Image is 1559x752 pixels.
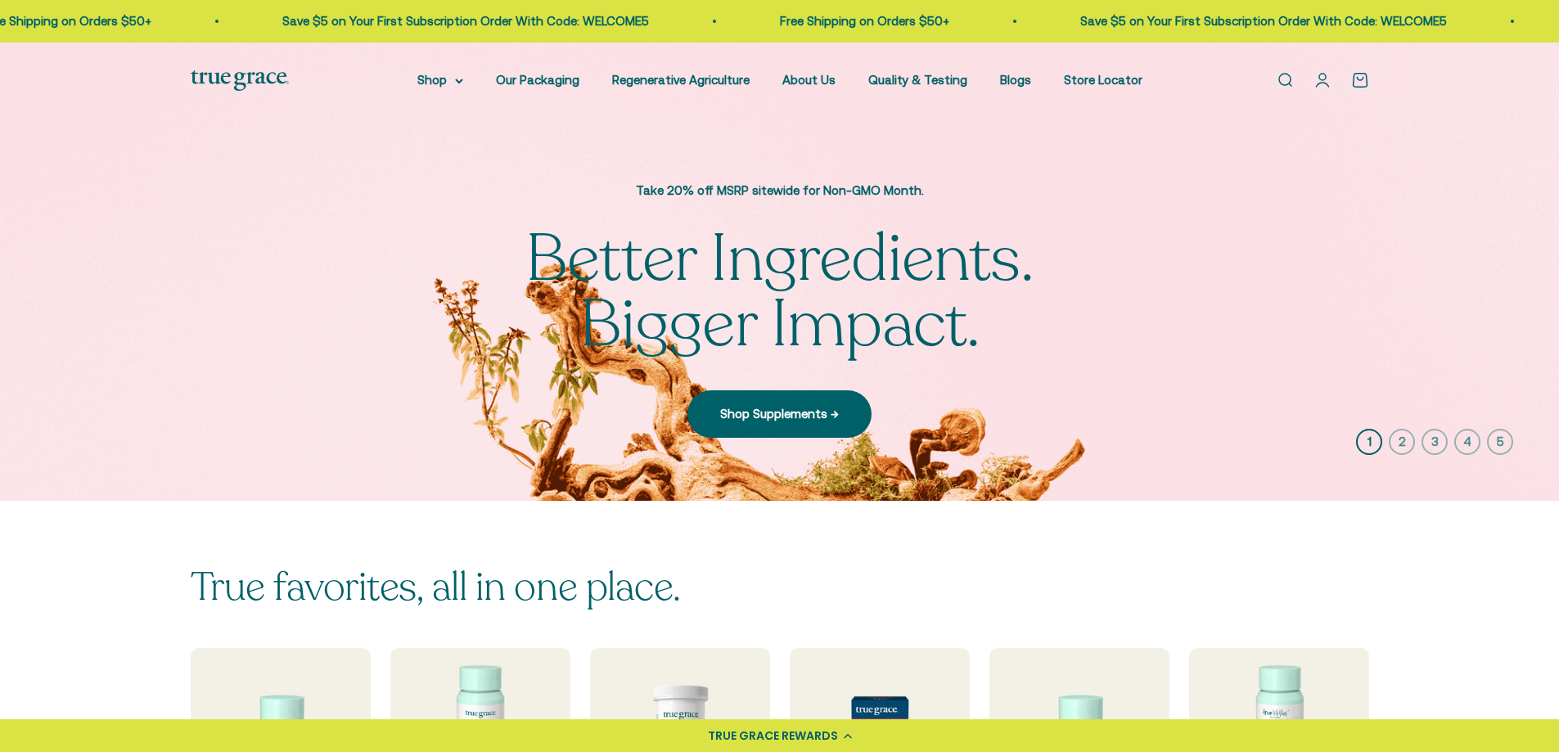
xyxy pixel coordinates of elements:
[728,14,897,28] a: Free Shipping on Orders $50+
[1000,73,1031,87] a: Blogs
[1454,429,1480,455] button: 4
[191,561,681,614] split-lines: True favorites, all in one place.
[687,390,872,438] a: Shop Supplements →
[1028,11,1395,31] p: Save $5 on Your First Subscription Order With Code: WELCOME5
[230,11,597,31] p: Save $5 on Your First Subscription Order With Code: WELCOME5
[612,73,750,87] a: Regenerative Agriculture
[1422,429,1448,455] button: 3
[525,214,1034,369] split-lines: Better Ingredients. Bigger Impact.
[708,727,838,745] div: TRUE GRACE REWARDS
[1356,429,1382,455] button: 1
[510,181,1050,200] p: Take 20% off MSRP sitewide for Non-GMO Month.
[496,73,579,87] a: Our Packaging
[782,73,836,87] a: About Us
[1064,73,1142,87] a: Store Locator
[868,73,967,87] a: Quality & Testing
[1389,429,1415,455] button: 2
[1487,429,1513,455] button: 5
[417,70,463,90] summary: Shop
